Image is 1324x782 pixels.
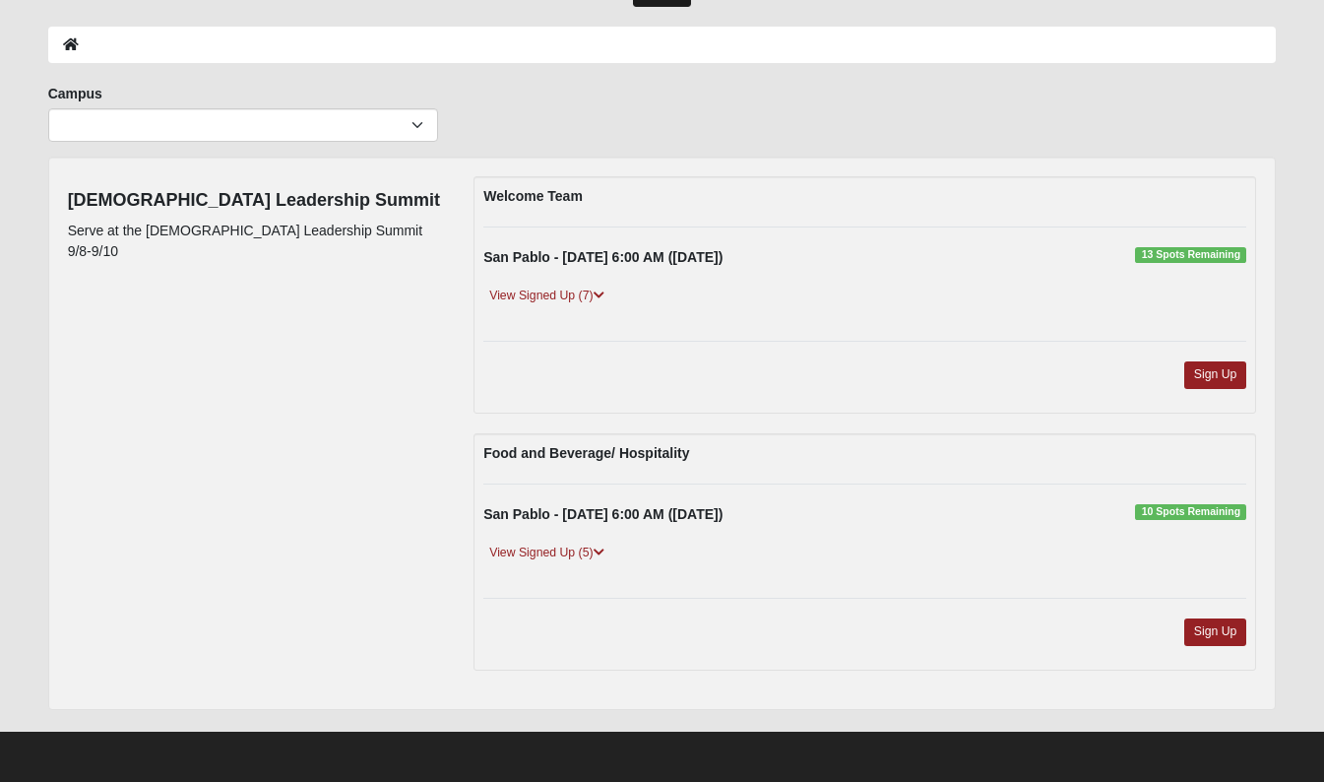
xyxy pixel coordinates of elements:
strong: Welcome Team [483,188,583,204]
a: View Signed Up (5) [483,543,609,563]
strong: San Pablo - [DATE] 6:00 AM ([DATE]) [483,249,723,265]
span: 13 Spots Remaining [1135,247,1246,263]
h4: [DEMOGRAPHIC_DATA] Leadership Summit [68,190,445,212]
span: 10 Spots Remaining [1135,504,1246,520]
label: Campus [48,84,102,103]
p: Serve at the [DEMOGRAPHIC_DATA] Leadership Summit 9/8-9/10 [68,221,445,262]
a: View Signed Up (7) [483,286,609,306]
strong: San Pablo - [DATE] 6:00 AM ([DATE]) [483,506,723,522]
strong: Food and Beverage/ Hospitality [483,445,689,461]
a: Sign Up [1184,619,1247,645]
a: Sign Up [1184,361,1247,388]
